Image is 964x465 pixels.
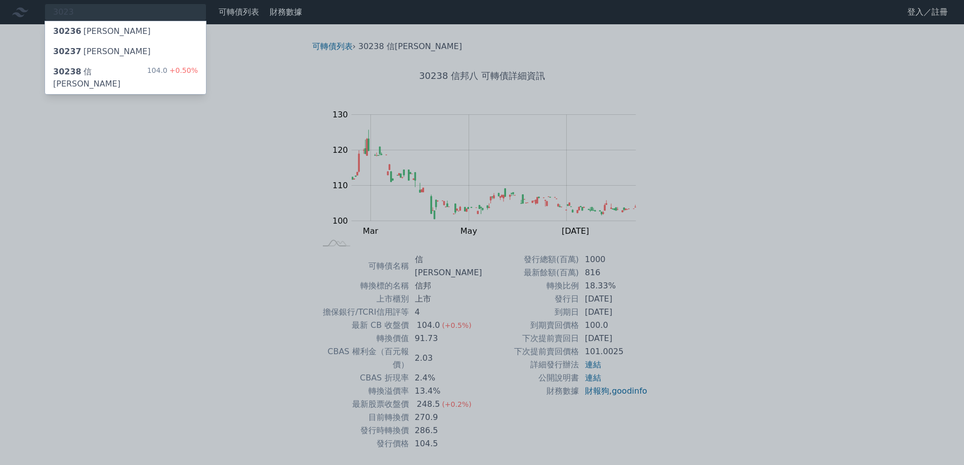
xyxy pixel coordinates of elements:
[53,46,151,58] div: [PERSON_NAME]
[53,26,81,36] span: 30236
[45,41,206,62] a: 30237[PERSON_NAME]
[53,25,151,37] div: [PERSON_NAME]
[45,21,206,41] a: 30236[PERSON_NAME]
[53,66,147,90] div: 信[PERSON_NAME]
[147,66,198,90] div: 104.0
[53,67,81,76] span: 30238
[45,62,206,94] a: 30238信[PERSON_NAME] 104.0+0.50%
[53,47,81,56] span: 30237
[913,416,964,465] div: 聊天小工具
[167,66,198,74] span: +0.50%
[913,416,964,465] iframe: Chat Widget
